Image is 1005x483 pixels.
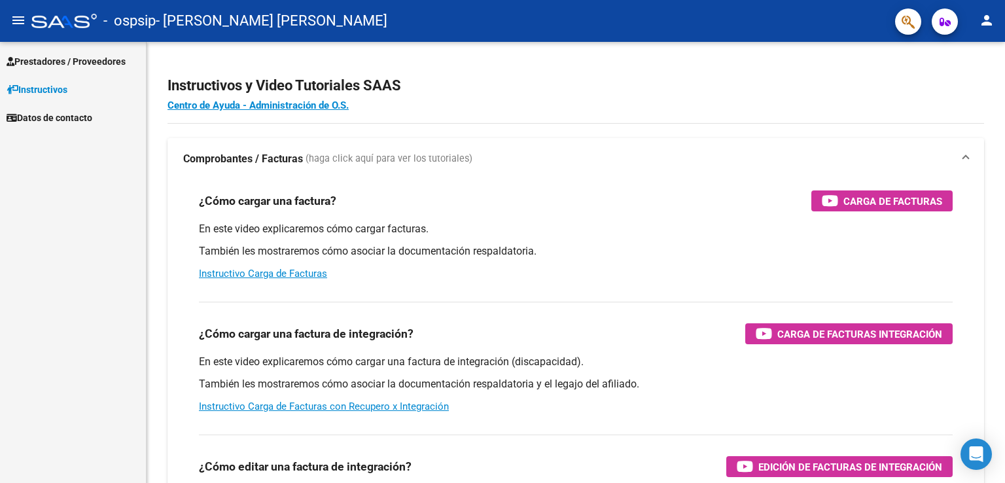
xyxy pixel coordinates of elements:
h2: Instructivos y Video Tutoriales SAAS [167,73,984,98]
span: - [PERSON_NAME] [PERSON_NAME] [156,7,387,35]
span: Carga de Facturas [843,193,942,209]
span: Prestadores / Proveedores [7,54,126,69]
p: En este video explicaremos cómo cargar una factura de integración (discapacidad). [199,355,953,369]
a: Centro de Ayuda - Administración de O.S. [167,99,349,111]
button: Carga de Facturas [811,190,953,211]
span: Edición de Facturas de integración [758,459,942,475]
span: Instructivos [7,82,67,97]
mat-expansion-panel-header: Comprobantes / Facturas (haga click aquí para ver los tutoriales) [167,138,984,180]
a: Instructivo Carga de Facturas con Recupero x Integración [199,401,449,412]
span: Carga de Facturas Integración [777,326,942,342]
div: Open Intercom Messenger [961,438,992,470]
p: También les mostraremos cómo asociar la documentación respaldatoria y el legajo del afiliado. [199,377,953,391]
span: (haga click aquí para ver los tutoriales) [306,152,472,166]
button: Carga de Facturas Integración [745,323,953,344]
h3: ¿Cómo cargar una factura? [199,192,336,210]
h3: ¿Cómo editar una factura de integración? [199,457,412,476]
strong: Comprobantes / Facturas [183,152,303,166]
button: Edición de Facturas de integración [726,456,953,477]
a: Instructivo Carga de Facturas [199,268,327,279]
mat-icon: menu [10,12,26,28]
span: - ospsip [103,7,156,35]
mat-icon: person [979,12,995,28]
h3: ¿Cómo cargar una factura de integración? [199,325,414,343]
p: En este video explicaremos cómo cargar facturas. [199,222,953,236]
span: Datos de contacto [7,111,92,125]
p: También les mostraremos cómo asociar la documentación respaldatoria. [199,244,953,259]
